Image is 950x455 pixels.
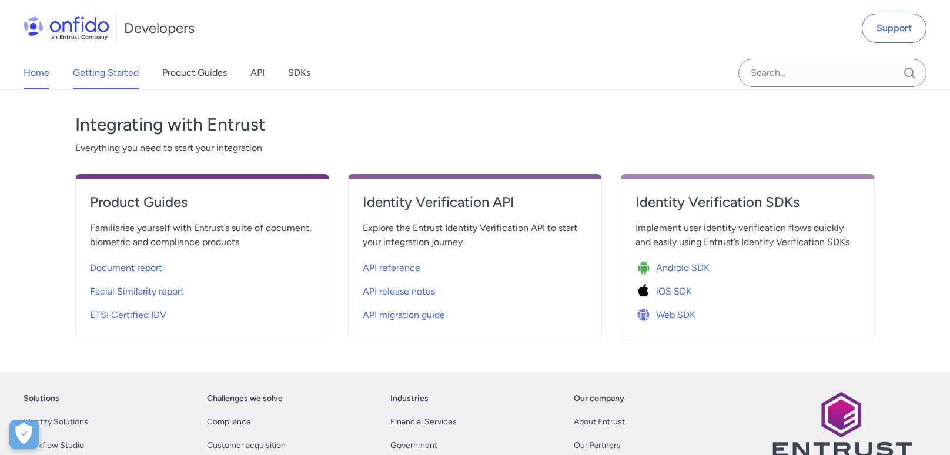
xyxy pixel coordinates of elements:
span: API reference [363,261,420,275]
a: Our company [574,392,624,406]
a: Support [862,14,926,43]
a: API [250,56,265,89]
span: iOS SDK [656,285,692,299]
span: Document report [90,261,162,275]
img: Onfido Logo [24,16,109,40]
a: Icon Android SDKAndroid SDK [635,254,860,277]
a: Getting Started [73,56,139,89]
a: Product Guides [162,56,227,89]
span: Implement user identity verification flows quickly and easily using Entrust’s Identity Verificati... [635,221,860,249]
h4: Identity Verification API [363,193,587,212]
a: Identity Solutions [24,415,88,429]
a: API reference [363,254,587,277]
span: Facial Similarity report [90,285,184,299]
a: Compliance [207,415,251,429]
h4: Identity Verification SDKs [635,193,860,212]
a: Challenges we solve [207,392,283,406]
img: Icon Android SDK [635,260,656,276]
a: ETSI Certified IDV [90,301,315,324]
a: Product Guides [90,193,315,221]
span: Everything you need to start your integration [75,141,875,155]
a: Icon iOS SDKiOS SDK [635,277,860,301]
a: API migration guide [363,301,587,324]
a: Workflow Studio [24,439,84,453]
a: Identity Verification SDKs [635,193,860,221]
span: API migration guide [363,308,445,322]
h4: Product Guides [90,193,315,212]
span: ETSI Certified IDV [90,308,166,322]
a: Icon Web SDKWeb SDK [635,301,860,324]
a: Identity Verification API [363,193,587,221]
a: About Entrust [574,415,625,429]
a: Solutions [24,392,59,406]
button: Open Preferences [9,420,39,449]
div: Cookie Preferences [9,420,39,449]
span: Android SDK [656,261,710,275]
span: API release notes [363,285,435,299]
span: Explore the Entrust Identity Verification API to start your integration journey [363,221,587,249]
a: Our Partners [574,439,621,453]
a: SDKs [288,56,310,89]
a: Document report [90,254,315,277]
input: Onfido search input field [738,59,926,87]
img: Icon iOS SDK [635,283,656,300]
h3: Integrating with Entrust [75,113,875,136]
a: Industries [390,392,429,406]
a: Facial Similarity report [90,277,315,301]
img: Icon Web SDK [635,307,656,323]
a: Government [390,439,437,453]
a: Customer acquisition [207,439,286,453]
a: Financial Services [390,415,457,429]
span: Familiarise yourself with Entrust’s suite of document, biometric and compliance products [90,221,315,249]
h1: Developers [124,19,195,38]
a: API release notes [363,277,587,301]
span: Web SDK [656,308,695,322]
a: Home [24,56,49,89]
